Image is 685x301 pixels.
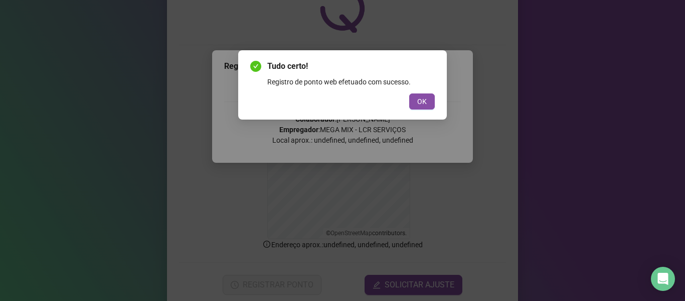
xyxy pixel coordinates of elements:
[417,96,427,107] span: OK
[267,60,435,72] span: Tudo certo!
[267,76,435,87] div: Registro de ponto web efetuado com sucesso.
[250,61,261,72] span: check-circle
[651,267,675,291] div: Open Intercom Messenger
[409,93,435,110] button: OK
